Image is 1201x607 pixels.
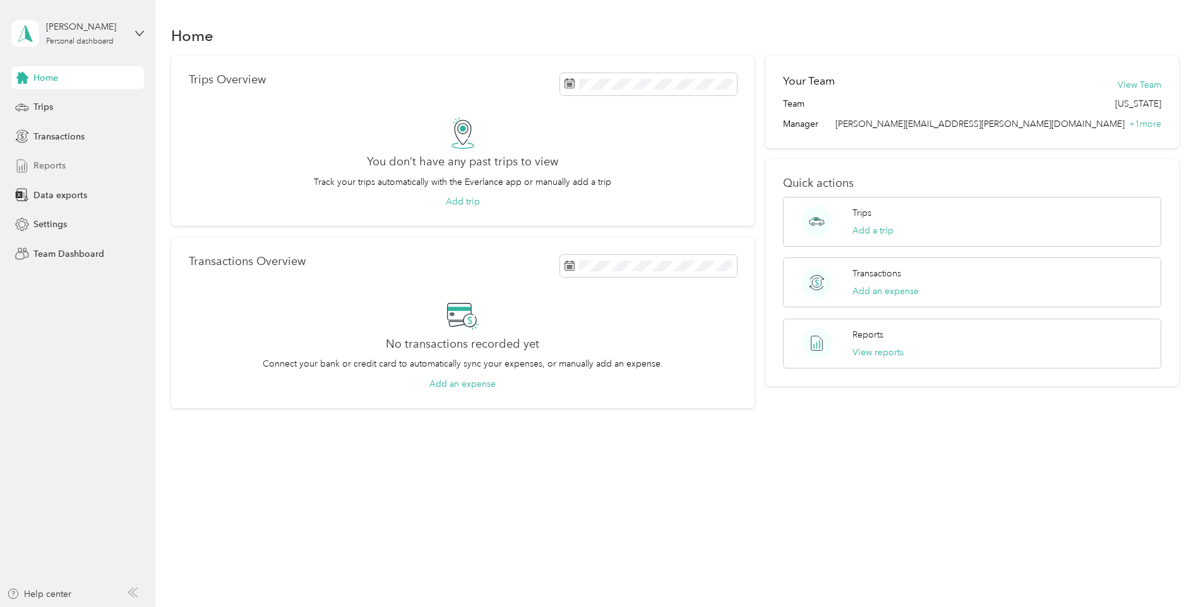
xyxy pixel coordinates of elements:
span: + 1 more [1129,119,1161,129]
p: Trips Overview [189,73,266,86]
button: View Team [1118,78,1161,91]
p: Track your trips automatically with the Everlance app or manually add a trip [314,175,611,189]
iframe: Everlance-gr Chat Button Frame [1130,536,1201,607]
button: Add an expense [429,377,496,391]
button: Help center [7,587,71,601]
h1: Home [171,29,213,42]
p: Connect your bank or credit card to automatically sync your expenses, or manually add an expense. [263,357,663,370]
div: Personal dashboard [46,38,114,45]
p: Transactions [852,267,901,280]
span: [PERSON_NAME][EMAIL_ADDRESS][PERSON_NAME][DOMAIN_NAME] [835,119,1125,129]
span: Trips [33,100,53,114]
span: Data exports [33,189,87,202]
span: Transactions [33,130,85,143]
button: Add trip [446,195,480,208]
span: Home [33,71,58,85]
h2: No transactions recorded yet [386,338,539,351]
p: Transactions Overview [189,255,306,268]
button: Add an expense [852,285,919,298]
span: Team Dashboard [33,247,104,261]
h2: You don’t have any past trips to view [367,155,558,168]
span: Settings [33,218,67,231]
div: [PERSON_NAME] [46,20,125,33]
button: View reports [852,346,904,359]
span: Team [783,97,804,110]
span: Reports [33,159,66,172]
p: Reports [852,328,883,341]
span: Manager [783,117,818,131]
h2: Your Team [783,73,835,89]
button: Add a trip [852,224,893,237]
p: Trips [852,206,871,220]
p: Quick actions [783,177,1161,190]
span: [US_STATE] [1115,97,1161,110]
